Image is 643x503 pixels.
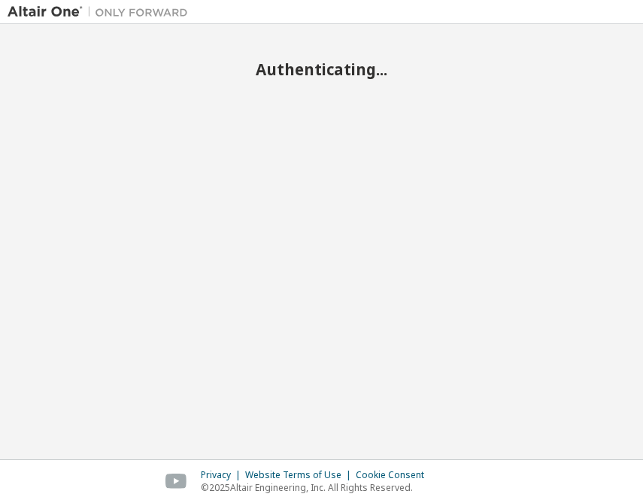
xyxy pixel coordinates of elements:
div: Cookie Consent [356,469,433,481]
h2: Authenticating... [8,59,635,79]
div: Privacy [201,469,245,481]
img: youtube.svg [165,474,187,489]
div: Website Terms of Use [245,469,356,481]
p: © 2025 Altair Engineering, Inc. All Rights Reserved. [201,481,433,494]
img: Altair One [8,5,196,20]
